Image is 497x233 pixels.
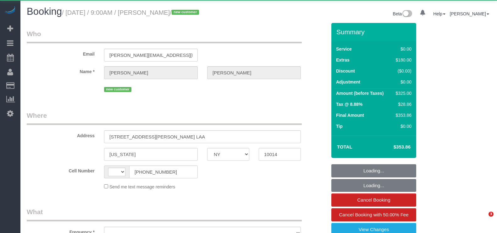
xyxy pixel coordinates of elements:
[450,11,489,16] a: [PERSON_NAME]
[259,148,301,161] input: Zip Code
[27,207,302,221] legend: What
[129,165,198,178] input: Cell Number
[62,9,201,16] small: / [DATE] / 9:00AM / [PERSON_NAME]
[104,49,198,62] input: Email
[336,112,364,118] label: Final Amount
[336,101,362,107] label: Tax @ 8.88%
[22,66,99,75] label: Name *
[22,49,99,57] label: Email
[336,123,343,129] label: Tip
[104,66,198,79] input: First Name
[336,28,413,35] h3: Summary
[433,11,445,16] a: Help
[109,184,175,189] span: Send me text message reminders
[22,130,99,139] label: Address
[393,46,411,52] div: $0.00
[336,46,352,52] label: Service
[336,79,360,85] label: Adjustment
[336,57,350,63] label: Extras
[27,6,62,17] span: Booking
[22,165,99,174] label: Cell Number
[393,57,411,63] div: $180.00
[172,10,199,15] span: new customer
[170,9,201,16] span: /
[337,144,352,149] strong: Total
[207,66,301,79] input: Last Name
[393,90,411,96] div: $325.00
[339,212,409,217] span: Cancel Booking with 50.00% Fee
[393,11,412,16] a: Beta
[393,68,411,74] div: ($0.00)
[4,6,16,15] img: Automaid Logo
[331,193,416,207] a: Cancel Booking
[27,111,302,125] legend: Where
[393,123,411,129] div: $0.00
[375,144,411,150] h4: $353.86
[27,29,302,43] legend: Who
[104,148,198,161] input: City
[476,212,491,227] iframe: Intercom live chat
[104,87,131,92] span: new customer
[336,90,384,96] label: Amount (before Taxes)
[489,212,494,217] span: 3
[402,10,412,18] img: New interface
[393,112,411,118] div: $353.86
[331,208,416,221] a: Cancel Booking with 50.00% Fee
[393,79,411,85] div: $0.00
[393,101,411,107] div: $28.86
[336,68,355,74] label: Discount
